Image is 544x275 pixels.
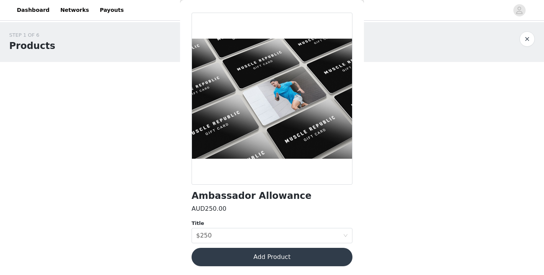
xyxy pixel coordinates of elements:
h1: Ambassador Allowance [192,191,311,201]
div: Title [192,220,352,227]
h1: Products [9,39,55,53]
div: avatar [516,4,523,16]
a: Dashboard [12,2,54,19]
h3: AUD250.00 [192,204,226,213]
button: Add Product [192,248,352,266]
a: Payouts [95,2,128,19]
div: $250 [196,228,212,243]
a: Networks [56,2,93,19]
div: STEP 1 OF 6 [9,31,55,39]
